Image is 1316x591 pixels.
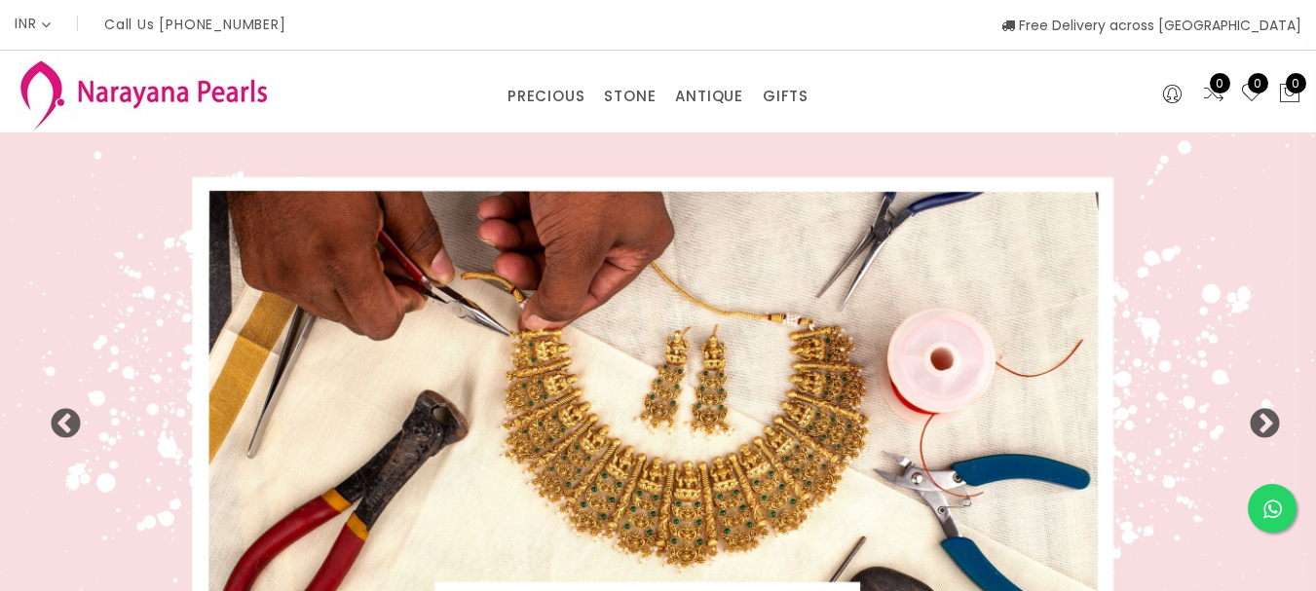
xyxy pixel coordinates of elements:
[508,82,584,111] a: PRECIOUS
[1278,82,1301,107] button: 0
[1210,73,1230,93] span: 0
[1248,408,1267,427] button: Next
[604,82,656,111] a: STONE
[1240,82,1263,107] a: 0
[1202,82,1225,107] a: 0
[675,82,743,111] a: ANTIQUE
[104,18,286,31] p: Call Us [PHONE_NUMBER]
[763,82,808,111] a: GIFTS
[1248,73,1268,93] span: 0
[49,408,68,427] button: Previous
[1286,73,1306,93] span: 0
[1001,16,1301,35] span: Free Delivery across [GEOGRAPHIC_DATA]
